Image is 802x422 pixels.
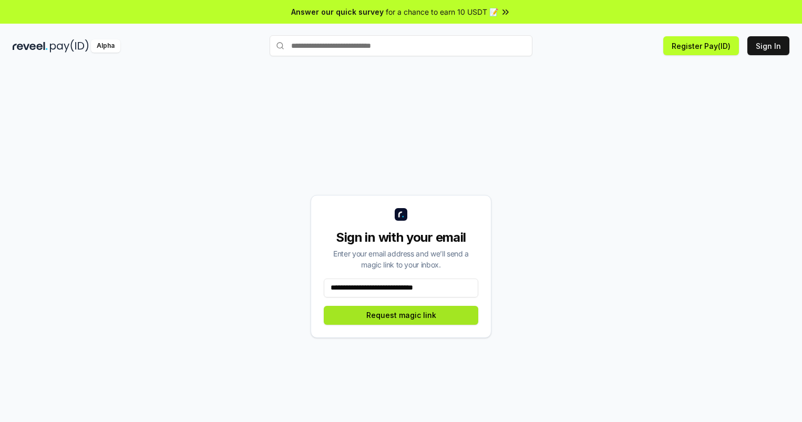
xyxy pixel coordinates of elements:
span: Answer our quick survey [291,6,384,17]
div: Enter your email address and we’ll send a magic link to your inbox. [324,248,478,270]
img: reveel_dark [13,39,48,53]
img: logo_small [395,208,407,221]
span: for a chance to earn 10 USDT 📝 [386,6,498,17]
img: pay_id [50,39,89,53]
button: Register Pay(ID) [663,36,739,55]
div: Alpha [91,39,120,53]
button: Sign In [747,36,789,55]
div: Sign in with your email [324,229,478,246]
button: Request magic link [324,306,478,325]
